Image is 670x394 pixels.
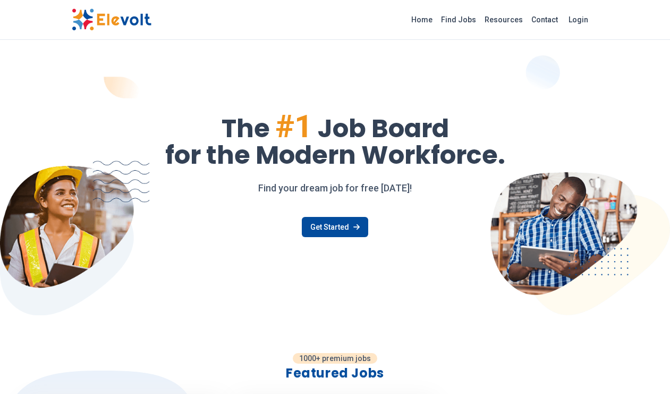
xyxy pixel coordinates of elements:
a: Get Started [302,217,368,237]
p: Find your dream job for free [DATE]! [72,181,599,196]
span: #1 [275,107,312,145]
a: Home [407,11,437,28]
a: Resources [480,11,527,28]
a: Login [562,9,595,30]
p: 1000+ premium jobs [293,353,377,364]
a: Find Jobs [437,11,480,28]
img: Elevolt [72,9,151,31]
a: Contact [527,11,562,28]
h1: The Job Board for the Modern Workforce. [72,111,599,168]
h2: Featured Jobs [21,365,649,382]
